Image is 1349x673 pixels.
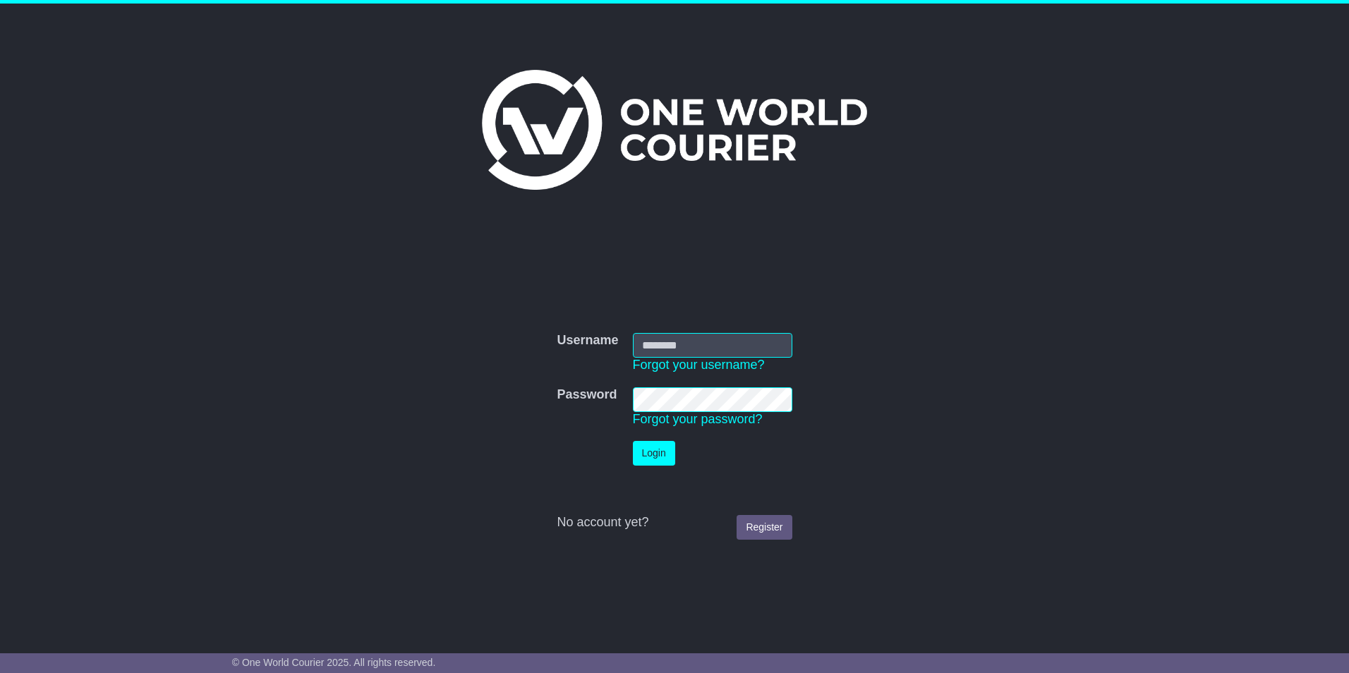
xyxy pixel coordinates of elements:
a: Register [737,515,792,540]
img: One World [482,70,867,190]
a: Forgot your password? [633,412,763,426]
button: Login [633,441,675,466]
a: Forgot your username? [633,358,765,372]
label: Username [557,333,618,348]
label: Password [557,387,617,403]
div: No account yet? [557,515,792,530]
span: © One World Courier 2025. All rights reserved. [232,657,436,668]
